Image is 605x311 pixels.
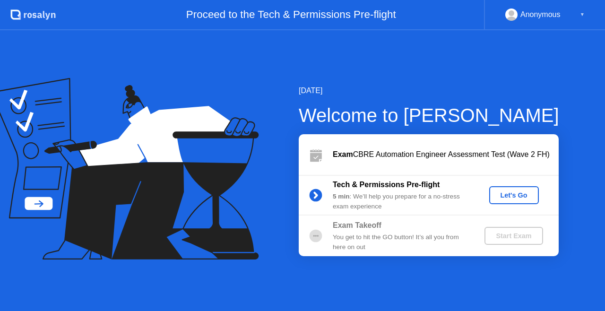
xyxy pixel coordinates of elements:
b: Tech & Permissions Pre-flight [333,181,440,189]
div: You get to hit the GO button! It’s all you from here on out [333,233,469,252]
b: Exam Takeoff [333,221,381,229]
div: Let's Go [493,191,535,199]
div: Anonymous [520,9,561,21]
div: : We’ll help you prepare for a no-stress exam experience [333,192,469,211]
b: Exam [333,150,353,158]
div: Start Exam [488,232,539,240]
button: Start Exam [484,227,543,245]
b: 5 min [333,193,350,200]
div: Welcome to [PERSON_NAME] [299,101,559,130]
div: CBRE Automation Engineer Assessment Test (Wave 2 FH) [333,149,559,160]
button: Let's Go [489,186,539,204]
div: [DATE] [299,85,559,96]
div: ▼ [580,9,585,21]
